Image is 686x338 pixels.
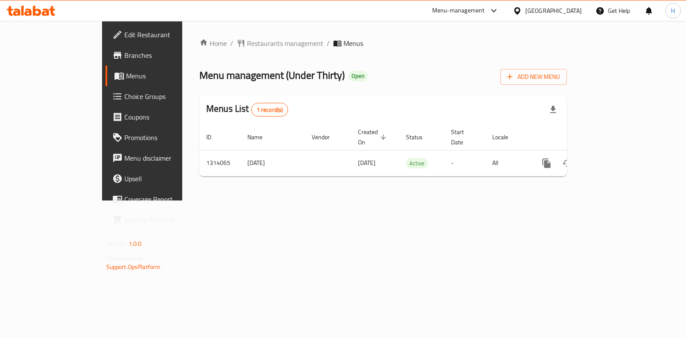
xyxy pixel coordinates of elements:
[106,253,146,264] span: Get support on:
[105,86,217,107] a: Choice Groups
[237,38,323,48] a: Restaurants management
[557,153,578,173] button: Change Status
[406,132,434,142] span: Status
[432,6,485,16] div: Menu-management
[105,45,217,66] a: Branches
[241,150,305,176] td: [DATE]
[312,132,341,142] span: Vendor
[124,30,210,40] span: Edit Restaurant
[485,150,530,176] td: All
[358,157,376,168] span: [DATE]
[530,124,626,150] th: Actions
[105,168,217,189] a: Upsell
[206,102,288,117] h2: Menus List
[343,38,363,48] span: Menus
[230,38,233,48] li: /
[124,153,210,163] span: Menu disclaimer
[206,132,223,142] span: ID
[500,69,567,85] button: Add New Menu
[105,66,217,86] a: Menus
[492,132,519,142] span: Locale
[106,238,127,249] span: Version:
[348,72,368,80] span: Open
[105,189,217,209] a: Coverage Report
[444,150,485,176] td: -
[543,99,563,120] div: Export file
[348,71,368,81] div: Open
[124,112,210,122] span: Coupons
[536,153,557,173] button: more
[106,261,161,272] a: Support.OpsPlatform
[105,148,217,168] a: Menu disclaimer
[358,127,389,147] span: Created On
[507,72,560,82] span: Add New Menu
[105,209,217,230] a: Grocery Checklist
[124,215,210,225] span: Grocery Checklist
[252,106,288,114] span: 1 record(s)
[451,127,475,147] span: Start Date
[129,238,142,249] span: 1.0.0
[406,159,428,168] span: Active
[247,38,323,48] span: Restaurants management
[199,66,345,85] span: Menu management ( Under Thirty )
[406,158,428,168] div: Active
[124,132,210,143] span: Promotions
[199,38,567,48] nav: breadcrumb
[124,50,210,60] span: Branches
[327,38,330,48] li: /
[126,71,210,81] span: Menus
[199,150,241,176] td: 1314065
[105,24,217,45] a: Edit Restaurant
[124,91,210,102] span: Choice Groups
[105,107,217,127] a: Coupons
[525,6,582,15] div: [GEOGRAPHIC_DATA]
[105,127,217,148] a: Promotions
[124,173,210,184] span: Upsell
[671,6,675,15] span: H
[247,132,274,142] span: Name
[199,124,626,176] table: enhanced table
[124,194,210,204] span: Coverage Report
[251,103,289,117] div: Total records count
